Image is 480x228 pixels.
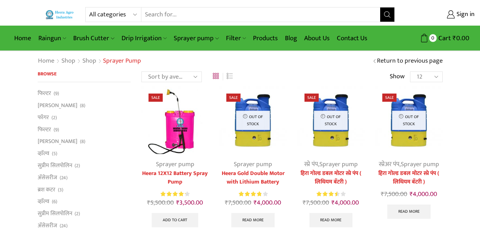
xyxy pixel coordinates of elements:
[377,57,443,66] a: Return to previous page
[80,102,85,109] span: (8)
[35,30,70,47] a: Raingun
[429,34,437,42] span: 0
[254,197,281,208] bdi: 4,000.00
[156,159,194,170] a: Sprayer pump
[392,111,426,130] p: Out of stock
[75,210,80,217] span: (2)
[152,213,198,227] a: Add to cart: “Heera 12X12 Battery Spray Pump”
[38,100,77,112] a: [PERSON_NAME]
[38,111,49,123] a: फॉगर
[141,7,380,22] input: Search for...
[401,159,439,170] a: Sprayer pump
[455,10,475,19] span: Sign in
[52,198,57,205] span: (6)
[234,159,272,170] a: Sprayer pump
[38,196,49,208] a: व्हाॅल्व
[405,8,475,21] a: Sign in
[309,213,353,227] a: Read more about “हिरा गोल्ड डबल मोटर स्प्रे पंप ( लिथियम बॅटरी )”
[375,169,442,186] a: हिरा गोल्ड डबल मोटर स्प्रे पंप ( लिथियम बॅटरी )
[38,89,51,99] a: फिल्टर
[303,197,306,208] span: ₹
[382,94,397,102] span: Sale
[301,30,333,47] a: About Us
[38,136,77,148] a: [PERSON_NAME]
[118,30,170,47] a: Drip Irrigation
[225,197,251,208] bdi: 7,500.00
[453,33,469,44] bdi: 0.00
[38,57,55,66] a: Home
[11,30,35,47] a: Home
[379,159,399,170] a: स्प्रेअर पंप
[141,86,209,154] img: Heera 12X12 Battery Spray Pump
[61,57,76,66] a: Shop
[225,197,228,208] span: ₹
[303,197,329,208] bdi: 7,500.00
[38,159,72,171] a: सुप्रीम सिलपोलिन
[331,197,359,208] bdi: 4,000.00
[60,174,68,181] span: (24)
[38,57,141,66] nav: Breadcrumb
[75,162,80,169] span: (2)
[319,159,358,170] a: Sprayer pump
[249,30,281,47] a: Products
[333,30,371,47] a: Contact Us
[317,190,337,198] span: Rated out of 5
[161,190,189,198] div: Rated 4.33 out of 5
[219,169,286,186] a: Heera Gold Double Motor with Lithium Battery
[161,190,185,198] span: Rated out of 5
[70,30,118,47] a: Brush Cutter
[54,90,59,97] span: (9)
[141,71,202,82] select: Shop order
[58,186,63,193] span: (3)
[82,57,97,66] a: Shop
[38,184,55,196] a: ब्रश कटर
[239,190,268,198] div: Rated 3.91 out of 5
[236,111,270,130] p: Out of stock
[147,197,174,208] bdi: 5,500.00
[390,72,405,81] span: Show
[375,160,442,169] div: ,
[304,94,319,102] span: Sale
[226,94,241,102] span: Sale
[38,70,56,78] span: Browse
[176,197,179,208] span: ₹
[297,86,365,154] img: हिरा गोल्ड डबल मोटर स्प्रे पंप ( लिथियम बॅटरी )
[149,94,163,102] span: Sale
[304,159,318,170] a: स्प्रे पंप
[147,197,150,208] span: ₹
[38,171,57,184] a: अ‍ॅसेसरीज
[103,57,141,65] h1: Sprayer pump
[375,86,442,154] img: हिरा गोल्ड डबल मोटर स्प्रे पंप ( लिथियम बॅटरी )
[387,205,431,219] a: Read more about “हिरा गोल्ड डबल मोटर स्प्रे पंप ( लिथियम बॅटरी )”
[141,169,209,186] a: Heera 12X12 Battery Spray Pump
[331,197,335,208] span: ₹
[437,33,451,43] span: Cart
[453,33,456,44] span: ₹
[380,7,394,22] button: Search button
[222,30,249,47] a: Filter
[254,197,257,208] span: ₹
[297,160,365,169] div: ,
[219,86,286,154] img: Heera Gold Double Motor with Lithium Battery
[176,197,203,208] bdi: 3,500.00
[54,126,59,133] span: (9)
[239,190,261,198] span: Rated out of 5
[38,148,49,160] a: व्हाॅल्व
[38,208,72,220] a: सुप्रीम सिलपोलिन
[402,32,469,45] a: 0 Cart ₹0.00
[38,123,51,136] a: फिल्टर
[381,189,407,200] bdi: 7,500.00
[314,111,348,130] p: Out of stock
[231,213,275,227] a: Read more about “Heera Gold Double Motor with Lithium Battery”
[52,150,57,157] span: (5)
[410,189,437,200] bdi: 4,000.00
[297,169,365,186] a: हिरा गोल्ड डबल मोटर स्प्रे पंप ( लिथियम बॅटरी )
[410,189,413,200] span: ₹
[381,189,384,200] span: ₹
[281,30,301,47] a: Blog
[80,138,85,145] span: (8)
[317,190,345,198] div: Rated 3.57 out of 5
[170,30,222,47] a: Sprayer pump
[52,114,57,121] span: (2)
